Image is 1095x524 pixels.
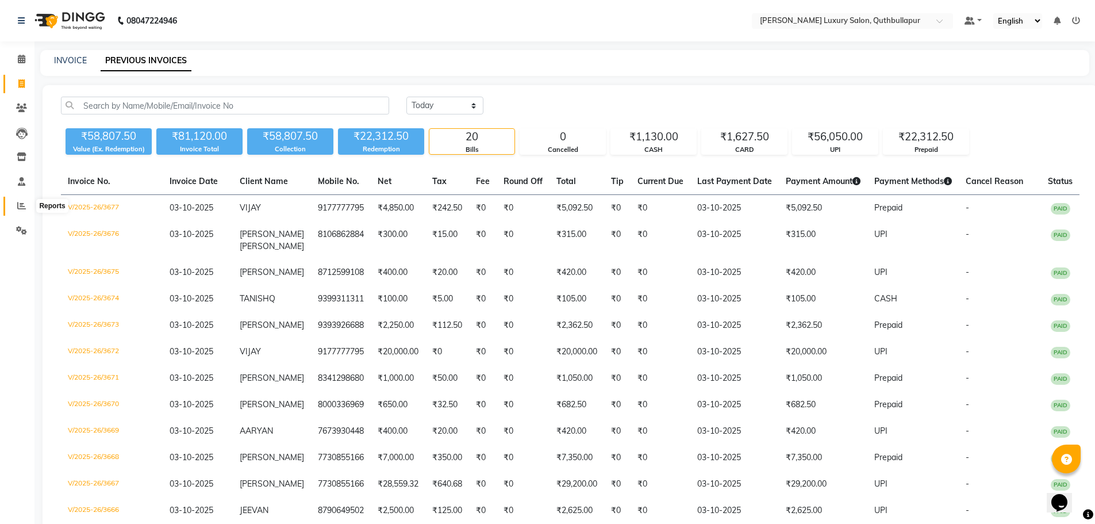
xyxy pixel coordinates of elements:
[497,392,550,418] td: ₹0
[966,320,969,330] span: -
[338,144,424,154] div: Redemption
[611,145,696,155] div: CASH
[371,445,425,471] td: ₹7,000.00
[240,373,304,383] span: [PERSON_NAME]
[432,176,447,186] span: Tax
[604,259,631,286] td: ₹0
[469,312,497,339] td: ₹0
[550,221,604,259] td: ₹315.00
[311,259,371,286] td: 8712599108
[497,286,550,312] td: ₹0
[874,452,902,462] span: Prepaid
[793,129,878,145] div: ₹56,050.00
[1051,426,1070,438] span: PAID
[61,392,163,418] td: V/2025-26/3670
[497,221,550,259] td: ₹0
[550,498,604,524] td: ₹2,625.00
[779,221,867,259] td: ₹315.00
[156,128,243,144] div: ₹81,120.00
[311,445,371,471] td: 7730855166
[550,195,604,222] td: ₹5,092.50
[425,259,469,286] td: ₹20.00
[690,339,779,365] td: 03-10-2025
[874,346,887,357] span: UPI
[240,479,304,489] span: [PERSON_NAME]
[702,145,787,155] div: CARD
[126,5,177,37] b: 08047224946
[631,445,690,471] td: ₹0
[611,129,696,145] div: ₹1,130.00
[966,229,969,239] span: -
[156,144,243,154] div: Invoice Total
[690,445,779,471] td: 03-10-2025
[1047,478,1084,512] iframe: chat widget
[874,505,887,515] span: UPI
[469,195,497,222] td: ₹0
[371,286,425,312] td: ₹100.00
[604,339,631,365] td: ₹0
[469,365,497,392] td: ₹0
[240,426,273,436] span: AARYAN
[604,312,631,339] td: ₹0
[497,418,550,445] td: ₹0
[240,293,275,304] span: TANISHQ
[497,445,550,471] td: ₹0
[61,312,163,339] td: V/2025-26/3673
[966,346,969,357] span: -
[170,229,213,239] span: 03-10-2025
[311,365,371,392] td: 8341298680
[779,286,867,312] td: ₹105.00
[497,195,550,222] td: ₹0
[170,267,213,277] span: 03-10-2025
[1051,453,1070,464] span: PAID
[874,229,887,239] span: UPI
[631,339,690,365] td: ₹0
[240,267,304,277] span: [PERSON_NAME]
[170,293,213,304] span: 03-10-2025
[793,145,878,155] div: UPI
[550,392,604,418] td: ₹682.50
[371,195,425,222] td: ₹4,850.00
[371,259,425,286] td: ₹400.00
[690,221,779,259] td: 03-10-2025
[101,51,191,71] a: PREVIOUS INVOICES
[29,5,108,37] img: logo
[247,128,333,144] div: ₹58,807.50
[240,346,261,357] span: VIJAY
[66,144,152,154] div: Value (Ex. Redemption)
[469,418,497,445] td: ₹0
[631,498,690,524] td: ₹0
[170,373,213,383] span: 03-10-2025
[604,195,631,222] td: ₹0
[690,286,779,312] td: 03-10-2025
[874,176,952,186] span: Payment Methods
[469,259,497,286] td: ₹0
[550,312,604,339] td: ₹2,362.50
[779,392,867,418] td: ₹682.50
[604,365,631,392] td: ₹0
[371,221,425,259] td: ₹300.00
[61,498,163,524] td: V/2025-26/3666
[604,392,631,418] td: ₹0
[371,365,425,392] td: ₹1,000.00
[631,259,690,286] td: ₹0
[604,221,631,259] td: ₹0
[874,373,902,383] span: Prepaid
[504,176,543,186] span: Round Off
[779,418,867,445] td: ₹420.00
[631,392,690,418] td: ₹0
[240,241,304,251] span: [PERSON_NAME]
[690,471,779,498] td: 03-10-2025
[631,221,690,259] td: ₹0
[779,339,867,365] td: ₹20,000.00
[311,471,371,498] td: 7730855166
[631,195,690,222] td: ₹0
[520,145,605,155] div: Cancelled
[874,320,902,330] span: Prepaid
[61,259,163,286] td: V/2025-26/3675
[779,445,867,471] td: ₹7,350.00
[786,176,860,186] span: Payment Amount
[240,176,288,186] span: Client Name
[874,399,902,410] span: Prepaid
[497,365,550,392] td: ₹0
